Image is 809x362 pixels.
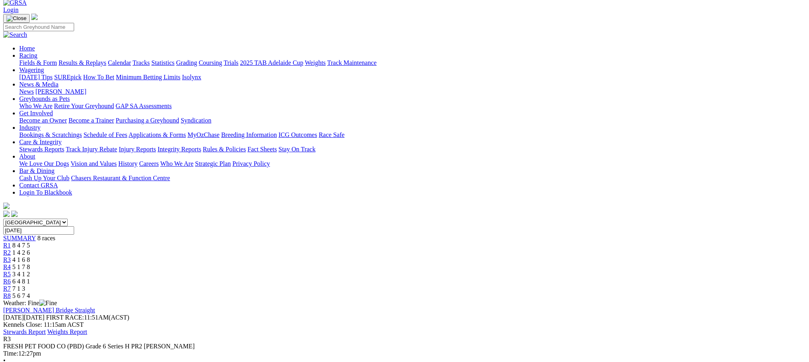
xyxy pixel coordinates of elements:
a: Login To Blackbook [19,189,72,196]
a: Grading [176,59,197,66]
span: 1 4 2 6 [12,249,30,256]
a: Home [19,45,35,52]
a: Wagering [19,66,44,73]
a: Racing [19,52,37,59]
span: 11:51AM(ACST) [46,314,129,321]
a: Purchasing a Greyhound [116,117,179,124]
a: Applications & Forms [129,131,186,138]
a: History [118,160,137,167]
span: [DATE] [3,314,44,321]
a: Trials [224,59,238,66]
div: Get Involved [19,117,798,124]
a: Results & Replays [59,59,106,66]
a: R8 [3,292,11,299]
div: Kennels Close: 11:15am ACST [3,321,798,328]
div: Care & Integrity [19,146,798,153]
input: Select date [3,226,74,235]
img: Search [3,31,27,38]
a: Bar & Dining [19,167,54,174]
span: [DATE] [3,314,24,321]
input: Search [3,23,74,31]
a: Track Maintenance [327,59,377,66]
span: FIRST RACE: [46,314,84,321]
a: Chasers Restaurant & Function Centre [71,175,170,181]
span: 7 1 3 [12,285,25,292]
a: How To Bet [83,74,115,80]
a: About [19,153,35,160]
a: News & Media [19,81,59,88]
button: Toggle navigation [3,14,30,23]
a: Become a Trainer [69,117,114,124]
img: Fine [39,300,57,307]
a: We Love Our Dogs [19,160,69,167]
div: Industry [19,131,798,139]
a: Stay On Track [278,146,315,153]
a: Statistics [151,59,175,66]
span: 3 4 1 2 [12,271,30,278]
a: Tracks [133,59,150,66]
a: Race Safe [319,131,344,138]
a: SUREpick [54,74,81,80]
a: [PERSON_NAME] [35,88,86,95]
a: Industry [19,124,40,131]
div: 12:27pm [3,350,798,357]
a: Contact GRSA [19,182,58,189]
a: Coursing [199,59,222,66]
a: News [19,88,34,95]
a: Cash Up Your Club [19,175,69,181]
span: 5 1 7 8 [12,263,30,270]
span: 8 4 7 5 [12,242,30,249]
span: Weather: Fine [3,300,57,306]
a: [PERSON_NAME] Bridge Straight [3,307,95,314]
a: R1 [3,242,11,249]
img: twitter.svg [11,211,18,217]
div: About [19,160,798,167]
a: SUMMARY [3,235,36,241]
a: 2025 TAB Adelaide Cup [240,59,303,66]
a: Injury Reports [119,146,156,153]
a: Who We Are [160,160,194,167]
a: Isolynx [182,74,201,80]
a: Fact Sheets [248,146,277,153]
img: Close [6,15,26,22]
a: R5 [3,271,11,278]
a: R7 [3,285,11,292]
a: R3 [3,256,11,263]
a: Rules & Policies [203,146,246,153]
span: 5 6 7 4 [12,292,30,299]
a: Stewards Reports [19,146,64,153]
div: Wagering [19,74,798,81]
span: R3 [3,336,11,342]
div: Greyhounds as Pets [19,103,798,110]
a: Breeding Information [221,131,277,138]
span: 6 4 8 1 [12,278,30,285]
a: R6 [3,278,11,285]
span: Time: [3,350,18,357]
a: Weights [305,59,326,66]
a: Retire Your Greyhound [54,103,114,109]
div: News & Media [19,88,798,95]
a: R2 [3,249,11,256]
a: GAP SA Assessments [116,103,172,109]
a: Integrity Reports [157,146,201,153]
a: Schedule of Fees [83,131,127,138]
a: Login [3,6,18,13]
img: logo-grsa-white.png [31,14,38,20]
a: Track Injury Rebate [66,146,117,153]
a: Greyhounds as Pets [19,95,70,102]
div: FRESH PET FOOD CO (PBD) Grade 6 Series H PR2 [PERSON_NAME] [3,343,798,350]
span: R4 [3,263,11,270]
a: MyOzChase [188,131,220,138]
a: Strategic Plan [195,160,231,167]
a: Weights Report [47,328,87,335]
a: Vision and Values [71,160,117,167]
a: Care & Integrity [19,139,62,145]
a: Privacy Policy [232,160,270,167]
